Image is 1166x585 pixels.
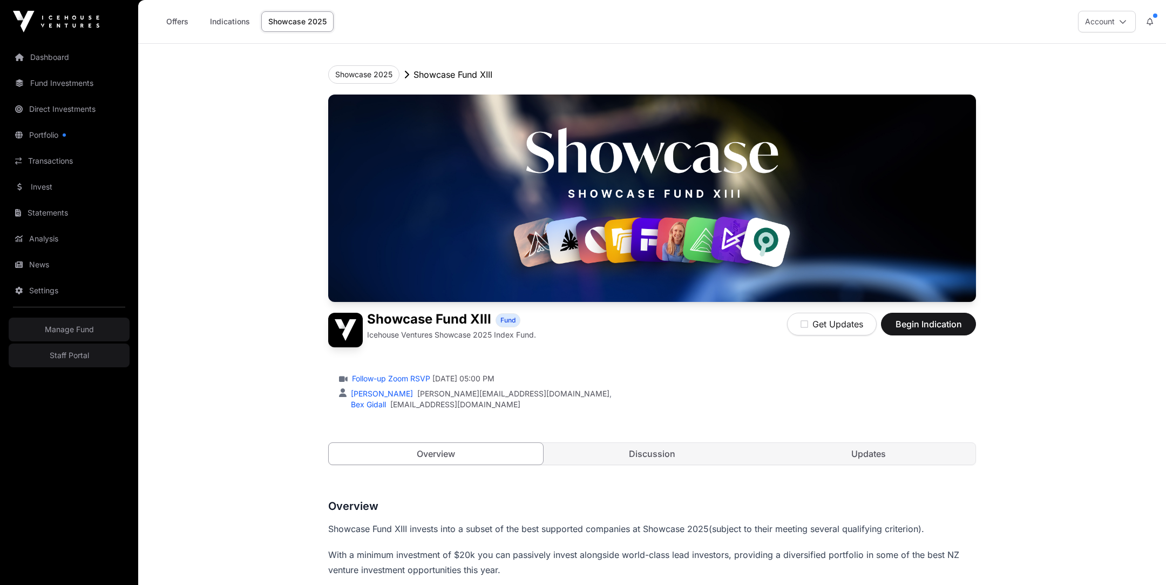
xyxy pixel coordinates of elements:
[9,253,130,277] a: News
[367,313,491,327] h1: Showcase Fund XIII
[328,95,976,302] img: Showcase Fund XIII
[261,11,334,32] a: Showcase 2025
[1078,11,1136,32] button: Account
[1112,533,1166,585] iframe: Chat Widget
[328,313,363,347] img: Showcase Fund XIII
[881,324,976,334] a: Begin Indication
[350,373,430,384] a: Follow-up Zoom RSVP
[155,11,199,32] a: Offers
[9,227,130,251] a: Analysis
[545,443,760,465] a: Discussion
[9,201,130,225] a: Statements
[787,313,877,335] button: Get Updates
[413,68,492,81] p: Showcase Fund XIII
[329,443,975,465] nav: Tabs
[203,11,257,32] a: Indications
[349,389,413,398] a: [PERSON_NAME]
[894,318,962,331] span: Begin Indication
[328,521,976,536] p: (subject to their meeting several qualifying criterion).
[9,344,130,367] a: Staff Portal
[432,373,494,384] span: [DATE] 05:00 PM
[349,388,612,399] div: ,
[500,316,516,325] span: Fund
[367,330,536,340] p: Icehouse Ventures Showcase 2025 Index Fund.
[328,497,976,515] h3: Overview
[328,65,399,84] button: Showcase 2025
[9,97,130,121] a: Direct Investments
[13,11,99,32] img: Icehouse Ventures Logo
[390,399,520,410] a: [EMAIL_ADDRESS][DOMAIN_NAME]
[328,547,976,577] p: With a minimum investment of $20k you can passively invest alongside world-class lead investors, ...
[349,400,386,409] a: Bex Gidall
[9,45,130,69] a: Dashboard
[9,149,130,173] a: Transactions
[9,123,130,147] a: Portfolio
[9,175,130,199] a: Invest
[881,313,976,335] button: Begin Indication
[761,443,975,465] a: Updates
[9,279,130,302] a: Settings
[328,442,544,465] a: Overview
[9,318,130,341] a: Manage Fund
[417,388,609,399] a: [PERSON_NAME][EMAIL_ADDRESS][DOMAIN_NAME]
[9,71,130,95] a: Fund Investments
[328,523,709,534] span: Showcase Fund XIII invests into a subset of the best supported companies at Showcase 2025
